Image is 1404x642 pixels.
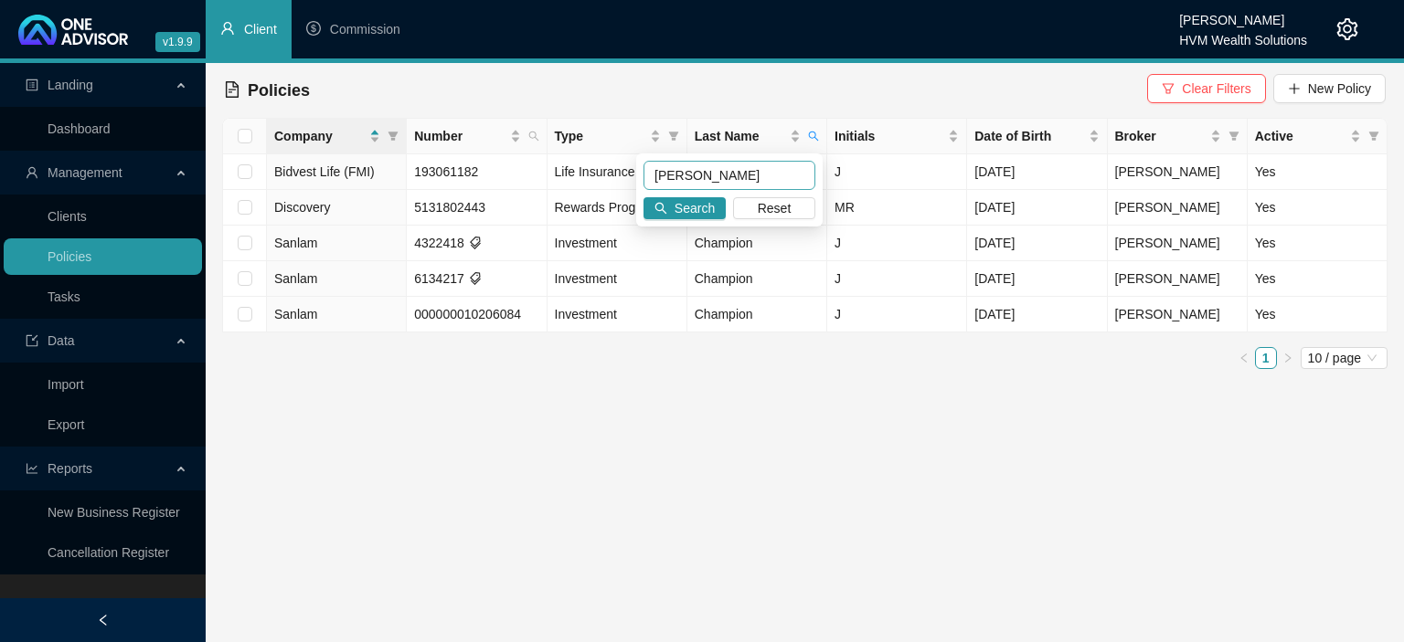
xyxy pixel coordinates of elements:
[1308,348,1380,368] span: 10 / page
[555,271,617,286] span: Investment
[48,377,84,392] a: Import
[407,226,547,261] td: 4322418
[1248,226,1388,261] td: Yes
[974,126,1084,146] span: Date of Birth
[548,119,687,154] th: Type
[687,297,827,332] td: Champion
[555,307,617,321] span: Investment
[1115,236,1220,250] span: [PERSON_NAME]
[274,307,317,321] span: Sanlam
[1147,74,1265,103] button: Clear Filters
[804,122,823,150] span: search
[643,161,815,190] input: Search Last Name
[808,131,819,142] span: search
[1368,131,1379,142] span: filter
[1179,5,1307,25] div: [PERSON_NAME]
[1288,82,1301,95] span: plus
[414,164,478,179] span: 193061182
[48,545,169,560] a: Cancellation Register
[1282,353,1293,363] span: right
[48,461,92,476] span: Reports
[388,131,399,142] span: filter
[525,122,543,150] span: search
[274,236,317,250] span: Sanlam
[827,154,967,190] td: J
[274,200,330,215] span: Discovery
[1162,82,1175,95] span: filter
[26,334,38,347] span: import
[1239,353,1250,363] span: left
[835,126,944,146] span: Initials
[330,22,400,37] span: Commission
[665,122,683,150] span: filter
[1248,261,1388,297] td: Yes
[1301,347,1388,369] div: Page Size
[1233,347,1255,369] li: Previous Page
[1255,347,1277,369] li: 1
[384,122,402,150] span: filter
[469,237,482,249] span: tags
[1365,122,1383,150] span: filter
[48,289,80,304] a: Tasks
[1228,131,1239,142] span: filter
[827,226,967,261] td: J
[687,261,827,297] td: Champion
[555,200,658,215] span: Rewards Program
[1277,347,1299,369] li: Next Page
[555,126,646,146] span: Type
[274,271,317,286] span: Sanlam
[274,126,366,146] span: Company
[1179,25,1307,45] div: HVM Wealth Solutions
[827,261,967,297] td: J
[48,417,84,432] a: Export
[1273,74,1386,103] button: New Policy
[274,164,375,179] span: Bidvest Life (FMI)
[244,22,277,37] span: Client
[48,333,75,348] span: Data
[414,200,485,215] span: 5131802443
[48,78,93,92] span: Landing
[1108,119,1248,154] th: Broker
[469,272,482,285] span: tags
[48,165,122,180] span: Management
[528,131,539,142] span: search
[1248,297,1388,332] td: Yes
[1233,347,1255,369] button: left
[1182,79,1250,99] span: Clear Filters
[1115,164,1220,179] span: [PERSON_NAME]
[687,226,827,261] td: Champion
[1255,126,1346,146] span: Active
[695,126,786,146] span: Last Name
[1248,119,1388,154] th: Active
[306,21,321,36] span: dollar
[654,202,667,215] span: search
[155,32,200,52] span: v1.9.9
[643,197,726,219] button: Search
[1115,307,1220,321] span: [PERSON_NAME]
[1256,348,1276,368] a: 1
[1308,79,1371,99] span: New Policy
[967,261,1107,297] td: [DATE]
[1225,122,1243,150] span: filter
[414,126,505,146] span: Number
[827,190,967,226] td: MR
[224,81,240,98] span: file-text
[733,197,815,219] button: Reset
[48,505,180,520] a: New Business Register
[668,131,679,142] span: filter
[687,119,827,154] th: Last Name
[26,79,38,91] span: profile
[1336,18,1358,40] span: setting
[248,81,310,100] span: Policies
[26,166,38,179] span: user
[414,307,521,321] span: 000000010206084
[967,119,1107,154] th: Date of Birth
[26,462,38,475] span: line-chart
[1115,271,1220,286] span: [PERSON_NAME]
[967,226,1107,261] td: [DATE]
[967,297,1107,332] td: [DATE]
[1248,190,1388,226] td: Yes
[48,249,91,264] a: Policies
[48,121,111,136] a: Dashboard
[1115,200,1220,215] span: [PERSON_NAME]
